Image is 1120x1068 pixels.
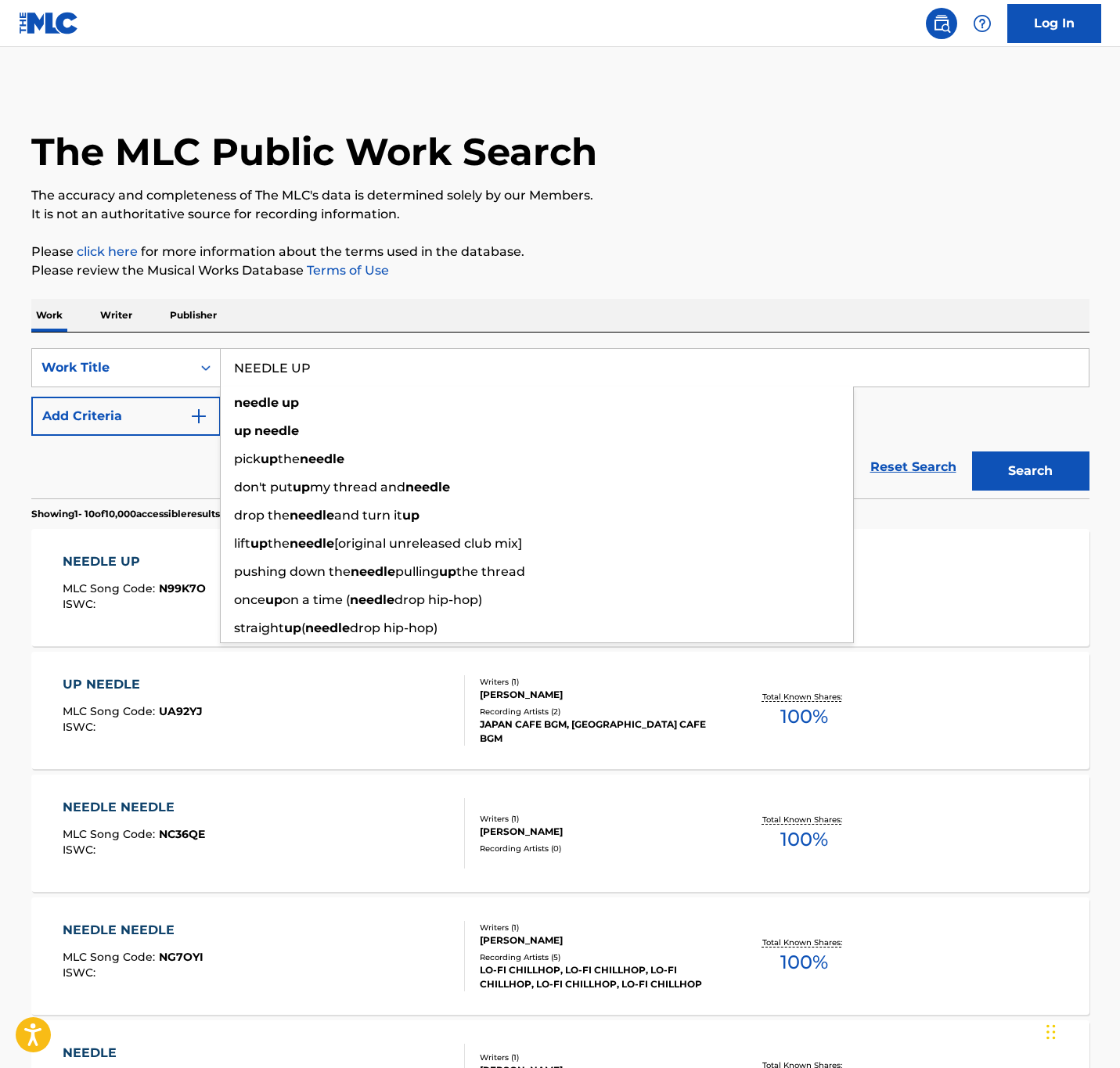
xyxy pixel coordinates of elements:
[480,1052,716,1063] div: Writers ( 1 )
[234,620,284,635] span: straight
[41,358,182,377] div: Work Title
[863,450,964,484] a: Reset Search
[480,717,716,746] div: JAPAN CAFE BGM, [GEOGRAPHIC_DATA] CAFE BGM
[973,14,992,33] img: help
[278,451,300,466] span: the
[165,299,221,332] p: Publisher
[31,652,1089,769] a: UP NEEDLEMLC Song Code:UA92YJISWC:Writers (1)[PERSON_NAME]Recording Artists (2)JAPAN CAFE BGM, [G...
[480,676,716,688] div: Writers ( 1 )
[234,592,265,607] span: once
[63,966,99,980] span: ISWC :
[63,843,99,857] span: ISWC :
[234,536,250,551] span: lift
[261,451,278,466] strong: up
[63,827,159,841] span: MLC Song Code :
[254,423,299,438] strong: needle
[304,263,389,278] a: Terms of Use
[284,620,301,635] strong: up
[780,948,828,976] span: 100 %
[95,299,137,332] p: Writer
[394,592,482,607] span: drop hip-hop)
[250,536,268,551] strong: up
[972,451,1089,491] button: Search
[439,564,456,579] strong: up
[234,508,290,523] span: drop the
[19,12,79,34] img: MLC Logo
[310,480,405,494] span: my thread and
[351,564,395,579] strong: needle
[159,950,203,964] span: NG7OYI
[932,14,951,33] img: search
[305,620,350,635] strong: needle
[159,827,205,841] span: NC36QE
[395,564,439,579] span: pulling
[762,937,846,948] p: Total Known Shares:
[480,922,716,933] div: Writers ( 1 )
[31,243,1089,261] p: Please for more information about the terms used in the database.
[63,581,159,595] span: MLC Song Code :
[63,921,203,940] div: NEEDLE NEEDLE
[480,843,716,854] div: Recording Artists ( 0 )
[480,825,716,839] div: [PERSON_NAME]
[350,592,394,607] strong: needle
[31,128,597,175] h1: The MLC Public Work Search
[334,508,402,523] span: and turn it
[31,775,1089,892] a: NEEDLE NEEDLEMLC Song Code:NC36QEISWC:Writers (1)[PERSON_NAME]Recording Artists (0)Total Known Sh...
[1042,993,1120,1068] iframe: Chat Widget
[31,299,67,332] p: Work
[31,205,1089,224] p: It is not an authoritative source for recording information.
[480,933,716,948] div: [PERSON_NAME]
[282,395,299,410] strong: up
[402,508,420,523] strong: up
[268,536,290,551] span: the
[234,423,251,438] strong: up
[780,703,828,731] span: 100 %
[234,395,279,410] strong: needle
[63,720,99,734] span: ISWC :
[480,706,716,717] div: Recording Artists ( 2 )
[480,951,716,963] div: Recording Artists ( 5 )
[290,508,334,523] strong: needle
[456,564,525,579] span: the thread
[159,704,203,718] span: UA92YJ
[301,620,305,635] span: (
[926,8,957,39] a: Public Search
[1046,1009,1056,1055] div: Drag
[1007,4,1101,43] a: Log In
[31,529,1089,646] a: NEEDLE UPMLC Song Code:N99K7OISWC:Writers (2)[PERSON_NAME] [PERSON_NAME], [PERSON_NAME]Recording ...
[159,581,206,595] span: N99K7O
[334,536,522,551] span: [original unreleased club mix]
[77,244,138,259] a: click here
[234,451,261,466] span: pick
[762,814,846,825] p: Total Known Shares:
[480,688,716,702] div: [PERSON_NAME]
[31,186,1089,205] p: The accuracy and completeness of The MLC's data is determined solely by our Members.
[63,798,205,817] div: NEEDLE NEEDLE
[63,704,159,718] span: MLC Song Code :
[63,1044,211,1063] div: NEEDLE
[350,620,438,635] span: drop hip-hop)
[189,407,208,426] img: 9d2ae6d4665cec9f34b9.svg
[293,480,310,494] strong: up
[63,552,206,571] div: NEEDLE UP
[405,480,450,494] strong: needle
[780,825,828,854] span: 100 %
[31,397,221,436] button: Add Criteria
[480,813,716,825] div: Writers ( 1 )
[63,597,99,611] span: ISWC :
[31,348,1089,498] form: Search Form
[300,451,344,466] strong: needle
[283,592,350,607] span: on a time (
[31,897,1089,1015] a: NEEDLE NEEDLEMLC Song Code:NG7OYIISWC:Writers (1)[PERSON_NAME]Recording Artists (5)LO-FI CHILLHOP...
[480,963,716,991] div: LO-FI CHILLHOP, LO-FI CHILLHOP, LO-FI CHILLHOP, LO-FI CHILLHOP, LO-FI CHILLHOP
[967,8,998,39] div: Help
[234,480,293,494] span: don't put
[31,261,1089,280] p: Please review the Musical Works Database
[762,691,846,703] p: Total Known Shares:
[31,507,286,521] p: Showing 1 - 10 of 10,000 accessible results (Total 333,812 )
[63,950,159,964] span: MLC Song Code :
[234,564,351,579] span: pushing down the
[290,536,334,551] strong: needle
[265,592,283,607] strong: up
